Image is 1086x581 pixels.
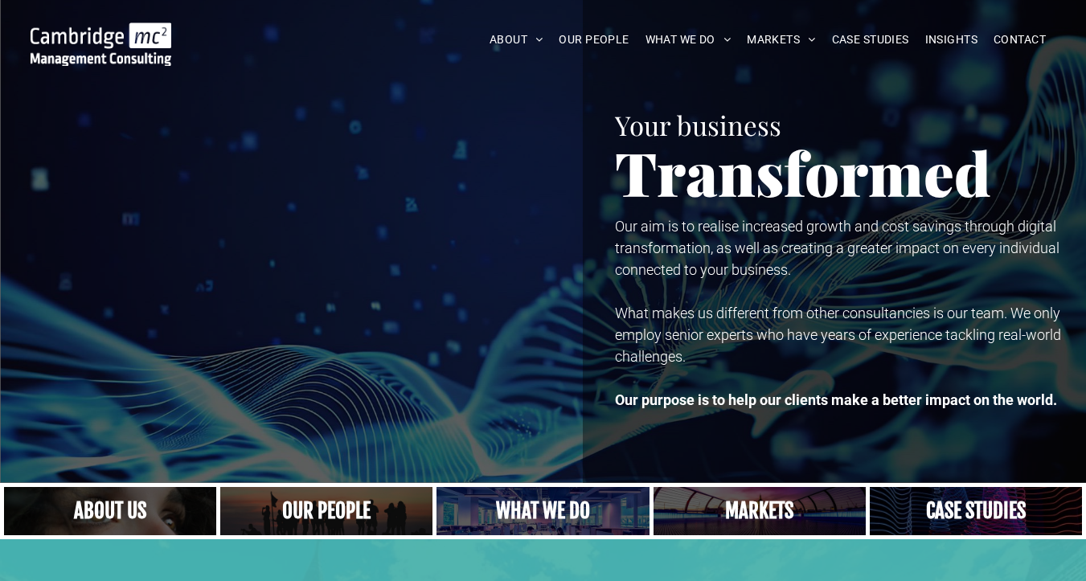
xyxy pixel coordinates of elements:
strong: Our purpose is to help our clients make a better impact on the world. [615,391,1057,408]
span: Your business [615,107,781,142]
a: MARKETS [739,27,823,52]
a: CASE STUDIES [824,27,917,52]
span: Our aim is to realise increased growth and cost savings through digital transformation, as well a... [615,218,1059,278]
a: WHAT WE DO [637,27,740,52]
a: CASE STUDIES | See an Overview of All Our Case Studies | Cambridge Management Consulting [870,487,1082,535]
img: Go to Homepage [31,23,171,66]
a: Your Business Transformed | Cambridge Management Consulting [31,25,171,42]
a: A yoga teacher lifting his whole body off the ground in the peacock pose [436,487,649,535]
a: OUR PEOPLE [551,27,637,52]
a: Telecoms | Decades of Experience Across Multiple Industries & Regions [654,487,866,535]
span: Transformed [615,132,991,212]
a: INSIGHTS [917,27,986,52]
span: What makes us different from other consultancies is our team. We only employ senior experts who h... [615,305,1061,365]
a: A crowd in silhouette at sunset, on a rise or lookout point [220,487,432,535]
a: ABOUT [482,27,551,52]
a: CONTACT [986,27,1054,52]
a: Close up of woman's face, centered on her eyes [4,487,216,535]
